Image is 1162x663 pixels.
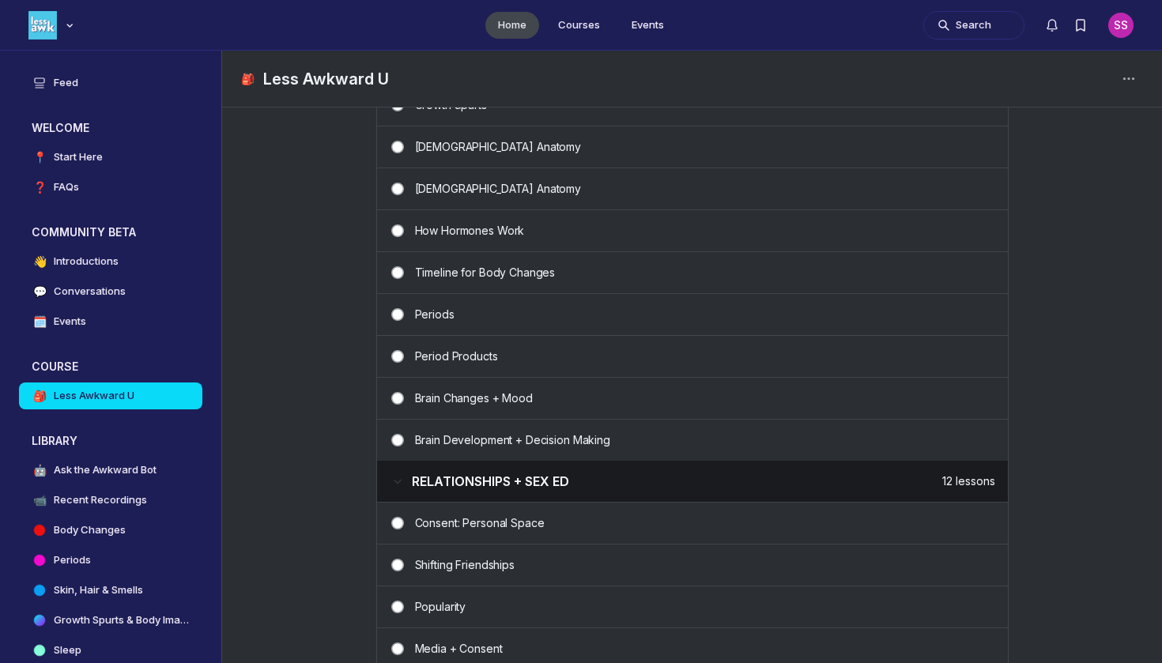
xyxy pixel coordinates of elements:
svg: Lesson incomplete [390,183,406,195]
button: User menu options [1108,13,1134,38]
p: Popularity [415,599,995,615]
p: [DEMOGRAPHIC_DATA] Anatomy [415,181,995,197]
span: RELATIONSHIPS + SEX ED [412,473,569,489]
a: 🎒Less Awkward U [19,382,202,409]
span: 📍 [32,149,47,165]
svg: Lesson incomplete [390,601,406,613]
span: 🎒 [241,71,257,87]
a: Growth Spurts & Body Image [19,607,202,634]
h3: WELCOME [32,120,89,136]
a: Lesson incompletePeriod Products [377,335,1008,377]
h4: Less Awkward U [54,388,134,404]
a: Lesson incompleteShifting Friendships [377,544,1008,586]
button: Space settings [1115,65,1143,93]
h3: COURSE [32,359,78,375]
img: Less Awkward Hub logo [28,11,57,40]
h3: LIBRARY [32,433,77,449]
h4: Ask the Awkward Bot [54,462,157,478]
svg: Lesson incomplete [390,642,406,655]
a: Feed [19,70,202,96]
p: How Hormones Work [415,223,995,239]
svg: Lesson incomplete [390,517,406,529]
a: 🗓️Events [19,308,202,335]
span: 12 lessons [942,473,995,489]
a: Lesson incompleteBrain Changes + Mood [377,377,1008,419]
svg: Lesson incomplete [390,392,406,405]
a: Skin, Hair & Smells [19,577,202,604]
svg: Lesson incomplete [390,559,406,571]
p: Brain Changes + Mood [415,390,995,406]
h4: Periods [54,552,91,568]
p: Brain Development + Decision Making [415,432,995,448]
span: 🗓️ [32,314,47,330]
h4: Skin, Hair & Smells [54,582,143,598]
button: COURSECollapse space [19,354,202,379]
button: Bookmarks [1066,11,1095,40]
span: 👋 [32,254,47,269]
p: Media + Consent [415,641,995,657]
button: COMMUNITY BETACollapse space [19,220,202,245]
h4: Growth Spurts & Body Image [54,612,190,628]
svg: Space settings [1119,70,1138,89]
span: 💬 [32,284,47,299]
button: Notifications [1038,11,1066,40]
h4: Start Here [54,149,103,165]
svg: Lesson incomplete [390,266,406,279]
button: LIBRARYCollapse space [19,428,202,454]
button: Less Awkward Hub logo [28,9,77,41]
a: 💬Conversations [19,278,202,305]
button: Search [923,11,1024,40]
p: Consent: Personal Space [415,515,995,531]
a: 🤖Ask the Awkward Bot [19,457,202,484]
a: 📍Start Here [19,144,202,171]
h4: FAQs [54,179,79,195]
h4: Events [54,314,86,330]
p: [DEMOGRAPHIC_DATA] Anatomy [415,139,995,155]
a: Lesson incomplete[DEMOGRAPHIC_DATA] Anatomy [377,126,1008,168]
button: RELATIONSHIPS + SEX ED12 lessons [377,461,1008,503]
svg: Lesson incomplete [390,434,406,446]
span: 🎒 [32,388,47,404]
div: SS [1108,13,1134,38]
h4: Recent Recordings [54,492,147,508]
h4: Introductions [54,254,119,269]
a: Lesson incompletePopularity [377,586,1008,627]
h4: Feed [54,75,78,91]
svg: Lesson incomplete [390,224,406,237]
h1: Less Awkward U [263,68,389,90]
h4: Body Changes [54,522,126,538]
a: Home [485,12,539,39]
svg: Lesson incomplete [390,350,406,363]
p: Timeline for Body Changes [415,265,995,281]
a: Lesson incompletePeriods [377,293,1008,335]
a: Lesson incompleteBrain Development + Decision Making [377,419,1008,461]
span: ❓ [32,179,47,195]
h4: Sleep [54,642,81,658]
a: ❓FAQs [19,174,202,201]
a: 👋Introductions [19,248,202,275]
a: Courses [545,12,613,39]
svg: Lesson incomplete [390,141,406,153]
button: WELCOMECollapse space [19,115,202,141]
span: 🤖 [32,462,47,478]
header: Page Header [222,51,1162,107]
a: Lesson incompleteConsent: Personal Space [377,503,1008,544]
h3: COMMUNITY BETA [32,224,136,240]
a: Body Changes [19,517,202,544]
p: Shifting Friendships [415,557,995,573]
a: Lesson incomplete[DEMOGRAPHIC_DATA] Anatomy [377,168,1008,209]
a: Lesson incompleteTimeline for Body Changes [377,251,1008,293]
h4: Conversations [54,284,126,299]
svg: Lesson incomplete [390,308,406,321]
a: Lesson incompleteHow Hormones Work [377,209,1008,251]
p: Period Products [415,348,995,364]
span: 📹 [32,492,47,508]
a: Events [619,12,677,39]
p: Periods [415,307,995,322]
a: Periods [19,547,202,574]
a: 📹Recent Recordings [19,487,202,514]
